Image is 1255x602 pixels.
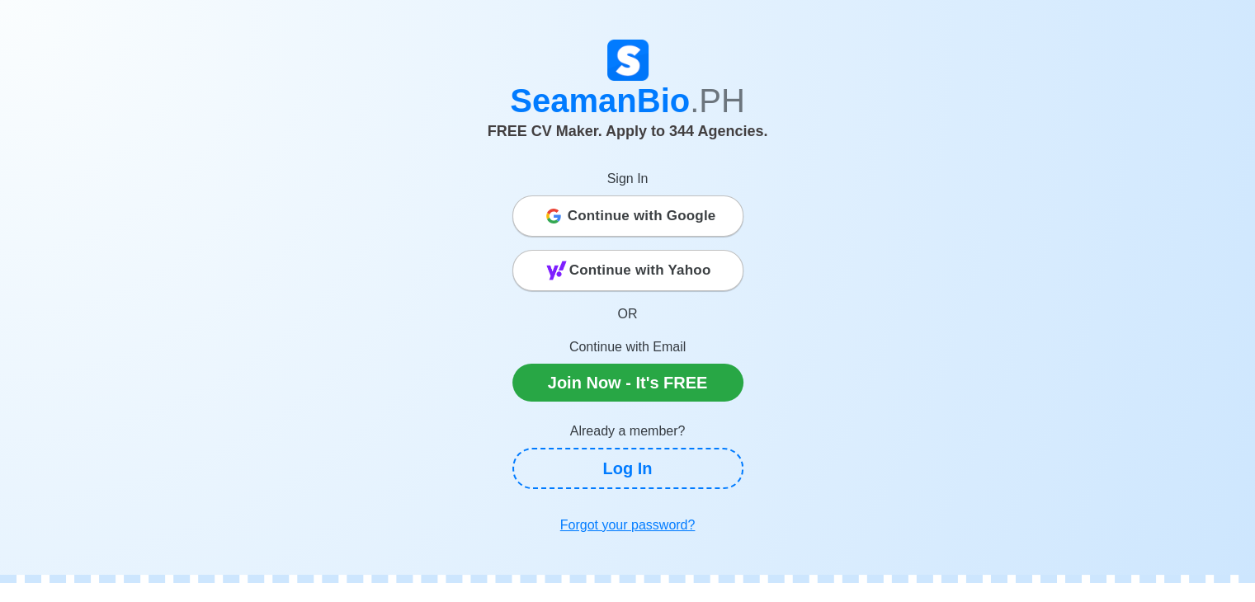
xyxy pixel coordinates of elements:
[512,195,743,237] button: Continue with Google
[607,40,649,81] img: Logo
[512,364,743,402] a: Join Now - It's FREE
[569,254,711,287] span: Continue with Yahoo
[512,250,743,291] button: Continue with Yahoo
[170,81,1086,120] h1: SeamanBio
[512,304,743,324] p: OR
[690,82,745,119] span: .PH
[560,518,696,532] u: Forgot your password?
[512,509,743,542] a: Forgot your password?
[568,200,716,233] span: Continue with Google
[512,169,743,189] p: Sign In
[488,123,768,139] span: FREE CV Maker. Apply to 344 Agencies.
[512,421,743,441] p: Already a member?
[512,448,743,489] a: Log In
[512,337,743,357] p: Continue with Email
